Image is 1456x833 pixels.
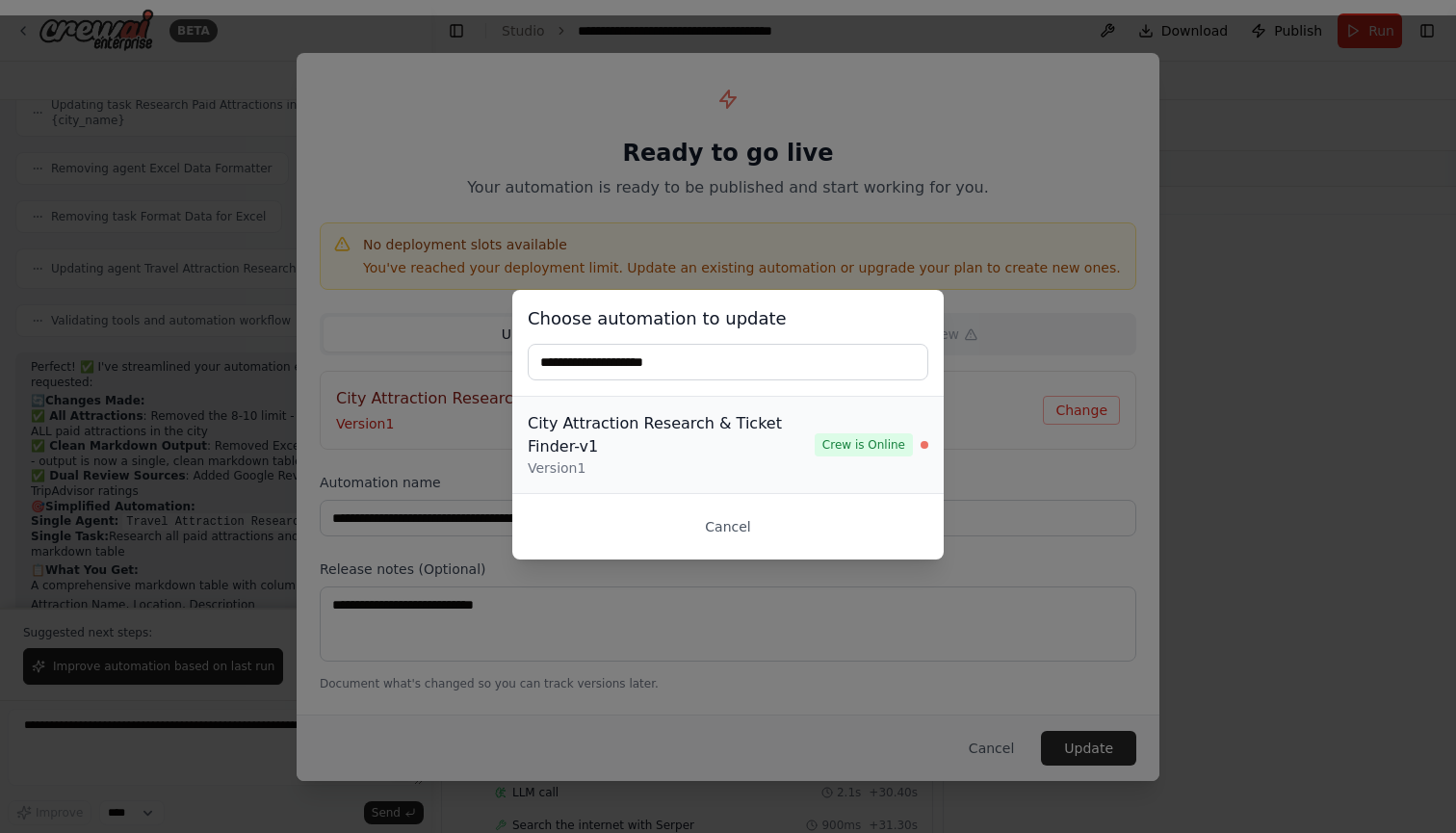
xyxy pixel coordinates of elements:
[512,397,944,493] button: City Attraction Research & Ticket Finder-v1Version1Crew is Online
[528,412,815,458] div: City Attraction Research & Ticket Finder-v1
[528,458,815,478] div: Version 1
[528,305,928,332] h3: Choose automation to update
[528,509,928,544] button: Cancel
[815,433,913,456] span: Crew is Online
